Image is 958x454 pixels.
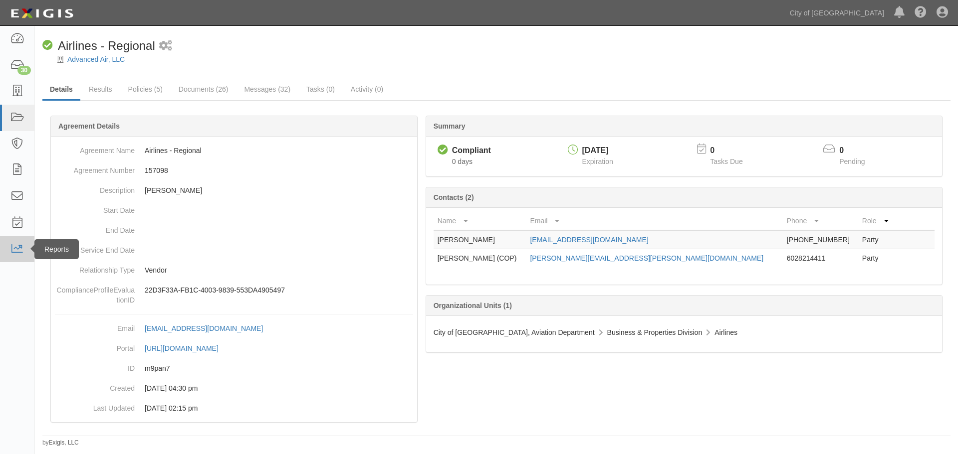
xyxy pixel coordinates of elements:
[145,185,413,195] p: [PERSON_NAME]
[145,323,263,333] div: [EMAIL_ADDRESS][DOMAIN_NAME]
[785,3,889,23] a: City of [GEOGRAPHIC_DATA]
[145,285,413,295] p: 22D3F33A-FB1C-4003-9839-553DA4905497
[452,157,473,165] span: Since 09/12/2025
[171,79,236,99] a: Documents (26)
[55,318,135,333] dt: Email
[299,79,342,99] a: Tasks (0)
[530,254,763,262] a: [PERSON_NAME][EMAIL_ADDRESS][PERSON_NAME][DOMAIN_NAME]
[783,230,858,249] td: [PHONE_NUMBER]
[783,212,858,230] th: Phone
[55,220,135,235] dt: End Date
[434,249,526,268] td: [PERSON_NAME] (COP)
[55,338,135,353] dt: Portal
[55,358,135,373] dt: ID
[55,398,135,413] dt: Last Updated
[434,122,466,130] b: Summary
[55,141,413,160] dd: Airlines - Regional
[34,239,79,259] div: Reports
[55,180,135,195] dt: Description
[839,157,865,165] span: Pending
[710,157,742,165] span: Tasks Due
[434,230,526,249] td: [PERSON_NAME]
[237,79,298,99] a: Messages (32)
[915,7,927,19] i: Help Center - Complianz
[343,79,391,99] a: Activity (0)
[121,79,170,99] a: Policies (5)
[55,141,135,155] dt: Agreement Name
[438,145,448,155] i: Compliant
[55,378,413,398] dd: [DATE] 04:30 pm
[145,344,230,352] a: [URL][DOMAIN_NAME]
[55,378,135,393] dt: Created
[55,358,413,378] dd: m9pan7
[49,439,79,446] a: Exigis, LLC
[81,79,120,99] a: Results
[55,160,413,180] dd: 157098
[55,200,135,215] dt: Start Date
[7,4,76,22] img: logo-5460c22ac91f19d4615b14bd174203de0afe785f0fc80cf4dbbc73dc1793850b.png
[42,40,53,51] i: Compliant
[434,212,526,230] th: Name
[55,260,413,280] dd: Vendor
[530,236,648,244] a: [EMAIL_ADDRESS][DOMAIN_NAME]
[434,328,595,336] span: City of [GEOGRAPHIC_DATA], Aviation Department
[58,39,155,52] span: Airlines - Regional
[582,157,613,165] span: Expiration
[839,145,877,156] p: 0
[42,439,79,447] small: by
[783,249,858,268] td: 6028214411
[582,145,613,156] div: [DATE]
[42,79,80,101] a: Details
[607,328,703,336] span: Business & Properties Division
[55,240,135,255] dt: Service End Date
[55,260,135,275] dt: Relationship Type
[159,41,172,51] i: 1 scheduled workflow
[858,249,895,268] td: Party
[58,122,120,130] b: Agreement Details
[715,328,737,336] span: Airlines
[858,212,895,230] th: Role
[67,55,125,63] a: Advanced Air, LLC
[55,280,135,305] dt: ComplianceProfileEvaluationID
[858,230,895,249] td: Party
[710,145,755,156] p: 0
[452,145,491,156] div: Compliant
[55,160,135,175] dt: Agreement Number
[434,193,474,201] b: Contacts (2)
[526,212,782,230] th: Email
[434,302,512,309] b: Organizational Units (1)
[17,66,31,75] div: 30
[42,37,155,54] div: Airlines - Regional
[55,398,413,418] dd: [DATE] 02:15 pm
[145,324,274,332] a: [EMAIL_ADDRESS][DOMAIN_NAME]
